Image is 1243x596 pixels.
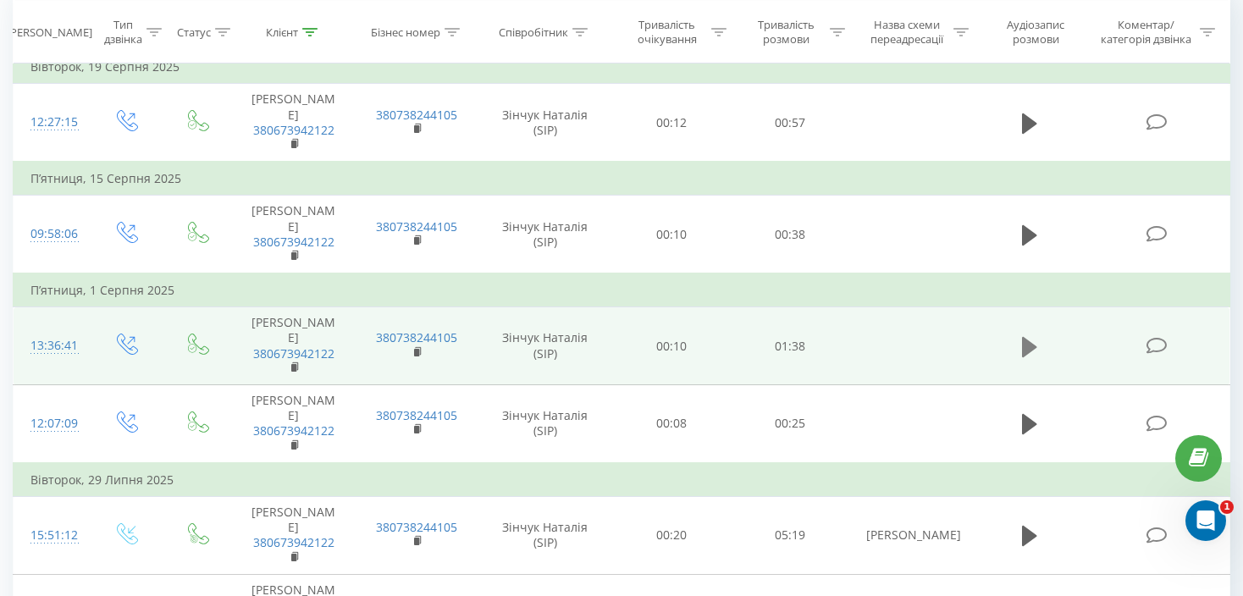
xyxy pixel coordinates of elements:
td: Зінчук Наталія (SIP) [478,496,611,574]
td: П’ятниця, 1 Серпня 2025 [14,273,1230,307]
td: Вівторок, 29 Липня 2025 [14,463,1230,497]
a: 380673942122 [253,534,334,550]
div: 12:27:15 [30,106,72,139]
td: Вівторок, 19 Серпня 2025 [14,50,1230,84]
td: [PERSON_NAME] [232,84,356,162]
iframe: Intercom live chat [1185,500,1226,541]
td: [PERSON_NAME] [232,385,356,463]
td: 00:25 [731,385,849,463]
td: 00:12 [612,84,731,162]
div: 09:58:06 [30,218,72,251]
td: П’ятниця, 15 Серпня 2025 [14,162,1230,196]
a: 380673942122 [253,234,334,250]
div: 13:36:41 [30,329,72,362]
td: [PERSON_NAME] [849,496,973,574]
div: Тривалість розмови [746,18,826,47]
td: 00:20 [612,496,731,574]
a: 380738244105 [376,329,457,345]
td: 00:38 [731,196,849,273]
td: [PERSON_NAME] [232,307,356,385]
td: 00:10 [612,196,731,273]
td: 05:19 [731,496,849,574]
td: 00:57 [731,84,849,162]
a: 380673942122 [253,422,334,439]
td: 00:08 [612,385,731,463]
div: Аудіозапис розмови [988,18,1083,47]
div: Тривалість очікування [627,18,707,47]
a: 380673942122 [253,122,334,138]
div: Клієнт [266,25,298,39]
div: Коментар/категорія дзвінка [1097,18,1196,47]
td: Зінчук Наталія (SIP) [478,385,611,463]
td: 01:38 [731,307,849,385]
div: Бізнес номер [371,25,440,39]
div: Назва схеми переадресації [865,18,949,47]
a: 380738244105 [376,519,457,535]
td: Зінчук Наталія (SIP) [478,307,611,385]
div: Статус [177,25,211,39]
span: 1 [1220,500,1234,514]
div: Співробітник [499,25,568,39]
div: [PERSON_NAME] [7,25,92,39]
a: 380738244105 [376,107,457,123]
div: Тип дзвінка [104,18,142,47]
td: [PERSON_NAME] [232,196,356,273]
td: 00:10 [612,307,731,385]
td: Зінчук Наталія (SIP) [478,84,611,162]
td: [PERSON_NAME] [232,496,356,574]
div: 15:51:12 [30,519,72,552]
div: 12:07:09 [30,407,72,440]
a: 380738244105 [376,218,457,235]
a: 380673942122 [253,345,334,361]
a: 380738244105 [376,407,457,423]
td: Зінчук Наталія (SIP) [478,196,611,273]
